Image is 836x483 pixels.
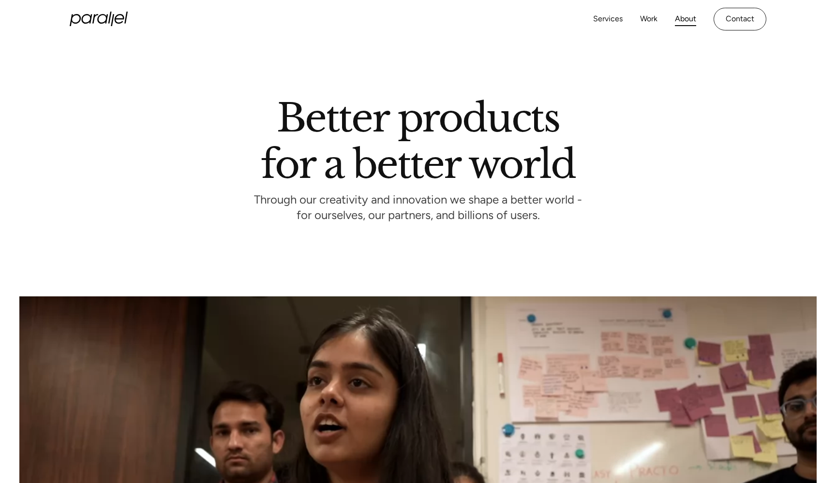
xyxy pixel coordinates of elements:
p: Through our creativity and innovation we shape a better world - for ourselves, our partners, and ... [254,195,582,222]
h1: Better products for a better world [261,104,575,178]
a: home [70,12,128,26]
a: Contact [714,8,766,30]
a: Services [593,12,623,26]
a: About [675,12,696,26]
a: Work [640,12,657,26]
